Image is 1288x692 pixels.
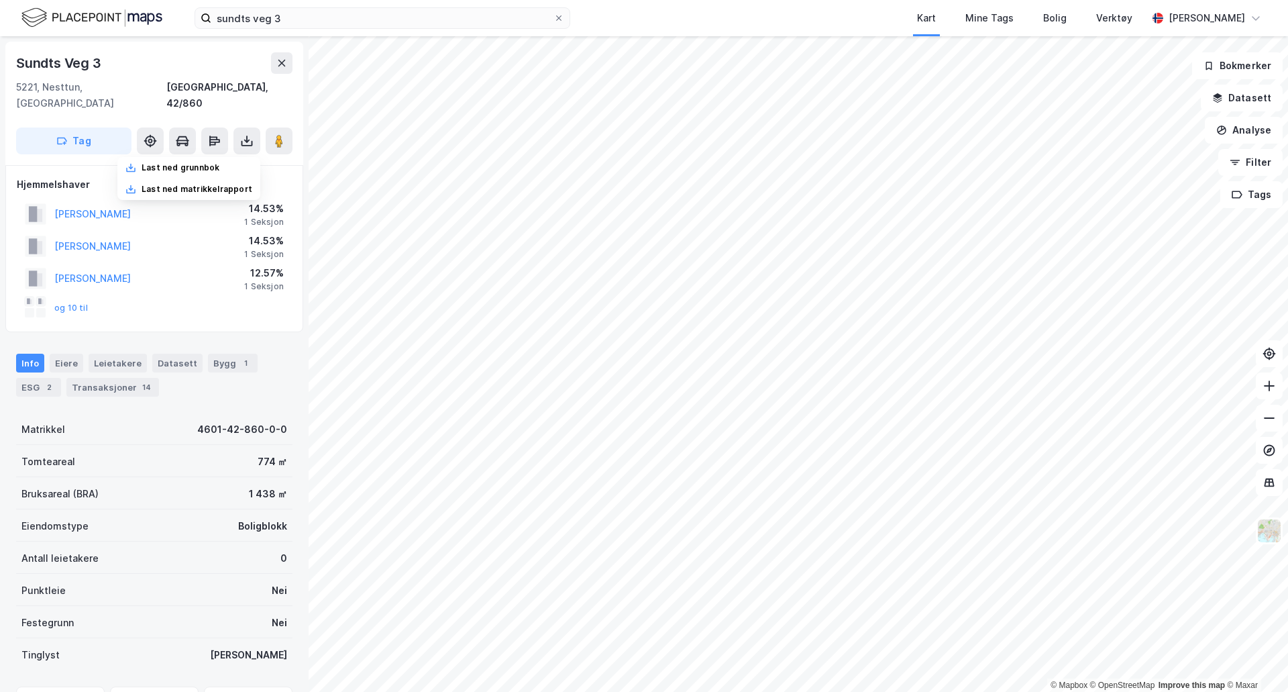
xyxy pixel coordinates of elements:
div: Bygg [208,354,258,373]
div: ESG [16,378,61,397]
a: Mapbox [1051,681,1087,690]
div: Last ned grunnbok [142,162,219,173]
button: Bokmerker [1192,52,1283,79]
div: Nei [272,583,287,599]
button: Tags [1220,181,1283,208]
div: Boligblokk [238,518,287,534]
div: Tomteareal [21,454,75,470]
iframe: Chat Widget [1221,628,1288,692]
button: Analyse [1205,117,1283,144]
div: 1 Seksjon [244,281,284,292]
div: Eiere [50,354,83,373]
div: 2 [42,381,56,394]
div: 14 [140,381,154,394]
div: 1 Seksjon [244,217,284,228]
div: 1 Seksjon [244,249,284,260]
input: Søk på adresse, matrikkel, gårdeiere, leietakere eller personer [211,8,553,28]
div: 4601-42-860-0-0 [197,422,287,438]
div: Matrikkel [21,422,65,438]
div: Festegrunn [21,615,74,631]
div: Punktleie [21,583,66,599]
button: Datasett [1201,85,1283,111]
img: logo.f888ab2527a4732fd821a326f86c7f29.svg [21,6,162,30]
div: Last ned matrikkelrapport [142,184,252,195]
div: [PERSON_NAME] [1169,10,1245,26]
div: 774 ㎡ [258,454,287,470]
div: Antall leietakere [21,550,99,566]
div: Bruksareal (BRA) [21,486,99,502]
div: Info [16,354,44,373]
div: 14.53% [244,201,284,217]
div: Bolig [1043,10,1067,26]
div: Tinglyst [21,647,60,663]
div: Mine Tags [965,10,1014,26]
div: 14.53% [244,233,284,249]
div: Eiendomstype [21,518,89,534]
a: Improve this map [1159,681,1225,690]
div: [GEOGRAPHIC_DATA], 42/860 [166,79,292,111]
div: Leietakere [89,354,147,373]
div: Sundts Veg 3 [16,52,104,74]
div: 5221, Nesttun, [GEOGRAPHIC_DATA] [16,79,166,111]
a: OpenStreetMap [1090,681,1155,690]
div: Kontrollprogram for chat [1221,628,1288,692]
div: 1 [239,356,252,370]
div: 1 438 ㎡ [249,486,287,502]
div: 12.57% [244,265,284,281]
img: Z [1256,518,1282,544]
div: Datasett [152,354,203,373]
div: Kart [917,10,936,26]
div: 0 [280,550,287,566]
div: Verktøy [1096,10,1132,26]
div: [PERSON_NAME] [210,647,287,663]
div: Hjemmelshaver [17,177,292,193]
div: Transaksjoner [66,378,159,397]
div: Nei [272,615,287,631]
button: Filter [1218,149,1283,176]
button: Tag [16,128,131,154]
